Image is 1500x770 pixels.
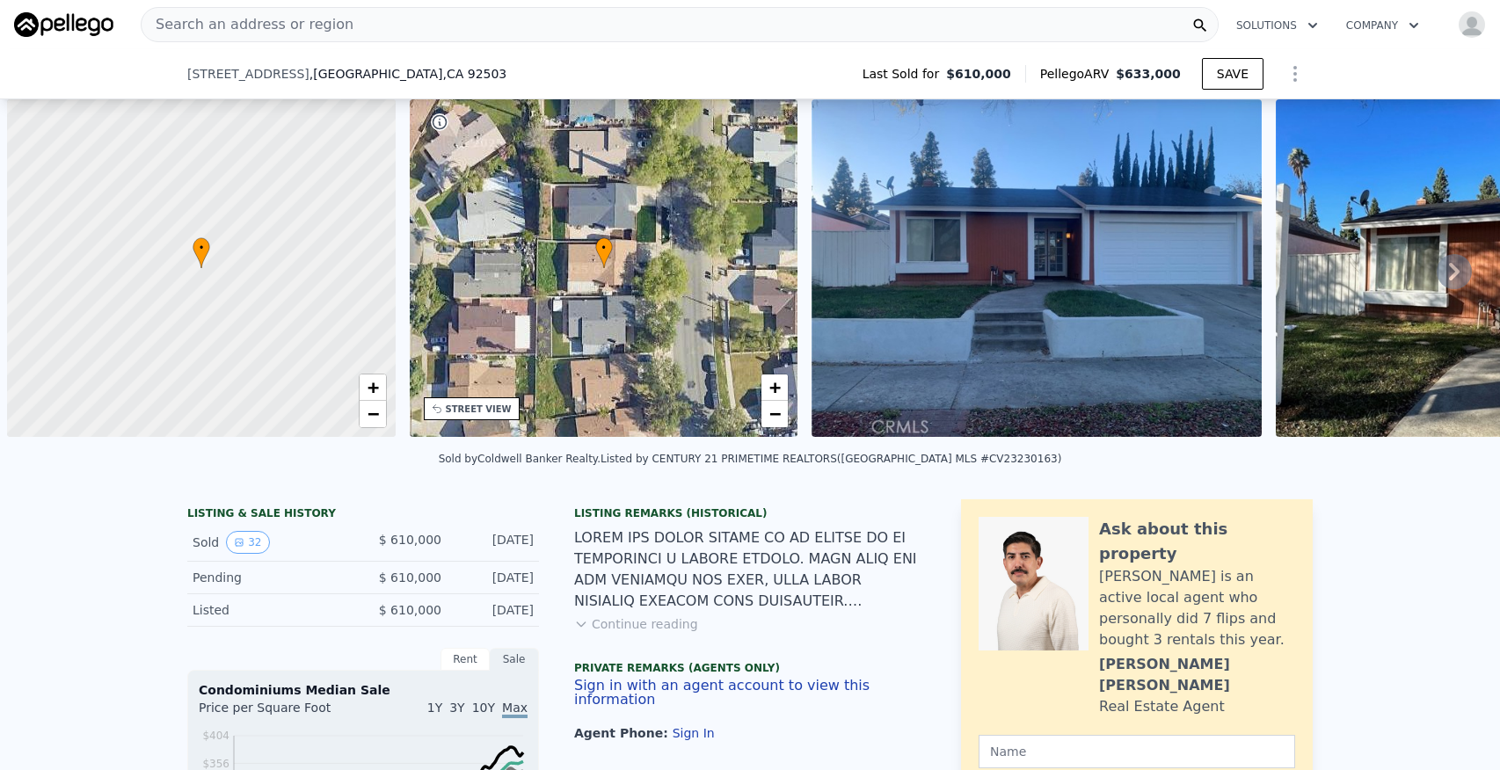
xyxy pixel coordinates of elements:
[449,701,464,715] span: 3Y
[761,401,788,427] a: Zoom out
[142,14,353,35] span: Search an address or region
[193,531,349,554] div: Sold
[193,240,210,256] span: •
[1099,696,1225,717] div: Real Estate Agent
[309,65,506,83] span: , [GEOGRAPHIC_DATA]
[574,679,926,707] button: Sign in with an agent account to view this information
[360,401,386,427] a: Zoom out
[367,376,378,398] span: +
[595,240,613,256] span: •
[673,726,715,740] button: Sign In
[187,65,309,83] span: [STREET_ADDRESS]
[199,681,528,699] div: Condominiums Median Sale
[1278,56,1313,91] button: Show Options
[502,701,528,718] span: Max
[455,531,534,554] div: [DATE]
[1116,67,1181,81] span: $633,000
[14,12,113,37] img: Pellego
[360,374,386,401] a: Zoom in
[574,506,926,520] div: Listing Remarks (Historical)
[379,603,441,617] span: $ 610,000
[379,533,441,547] span: $ 610,000
[574,527,926,612] div: LOREM IPS DOLOR SITAME CO AD ELITSE DO EI TEMPORINCI U LABORE ETDOLO. MAGN ALIQ ENI ADM VENIAMQU ...
[427,701,442,715] span: 1Y
[574,615,698,633] button: Continue reading
[1222,10,1332,41] button: Solutions
[202,758,229,770] tspan: $356
[979,735,1295,768] input: Name
[769,403,781,425] span: −
[1202,58,1263,90] button: SAVE
[379,570,441,585] span: $ 610,000
[1099,517,1295,566] div: Ask about this property
[1332,10,1433,41] button: Company
[193,601,349,619] div: Listed
[455,601,534,619] div: [DATE]
[1458,11,1486,39] img: avatar
[202,730,229,742] tspan: $404
[193,237,210,268] div: •
[601,453,1061,465] div: Listed by CENTURY 21 PRIMETIME REALTORS ([GEOGRAPHIC_DATA] MLS #CV23230163)
[455,569,534,586] div: [DATE]
[761,374,788,401] a: Zoom in
[367,403,378,425] span: −
[441,648,490,671] div: Rent
[472,701,495,715] span: 10Y
[439,453,601,465] div: Sold by Coldwell Banker Realty .
[574,726,673,740] span: Agent Phone:
[812,99,1262,437] img: Sale: 164560723 Parcel: 126624464
[490,648,539,671] div: Sale
[187,506,539,524] div: LISTING & SALE HISTORY
[199,699,363,727] div: Price per Square Foot
[226,531,269,554] button: View historical data
[442,67,506,81] span: , CA 92503
[193,569,349,586] div: Pending
[863,65,947,83] span: Last Sold for
[595,237,613,268] div: •
[769,376,781,398] span: +
[446,403,512,416] div: STREET VIEW
[574,661,926,679] div: Private Remarks (Agents Only)
[1099,566,1295,650] div: [PERSON_NAME] is an active local agent who personally did 7 flips and bought 3 rentals this year.
[1040,65,1117,83] span: Pellego ARV
[946,65,1011,83] span: $610,000
[1099,654,1295,696] div: [PERSON_NAME] [PERSON_NAME]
